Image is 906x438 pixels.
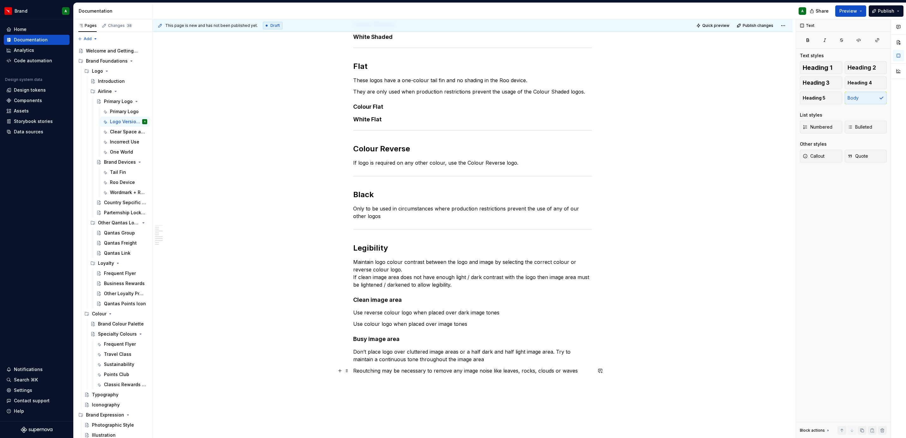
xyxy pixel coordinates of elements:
[14,118,53,125] div: Storybook stories
[21,427,52,433] svg: Supernova Logo
[94,289,150,299] a: Other Loyalty Products
[4,375,69,385] button: Search ⌘K
[800,52,824,59] div: Text styles
[110,108,139,115] div: Primary Logo
[94,349,150,359] a: Travel Class
[98,331,137,337] div: Specialty Colours
[353,88,592,95] p: They are only used when production restrictions prevent the usage of the Colour Shaded logos.
[702,23,729,28] span: Quick preview
[800,112,822,118] div: List styles
[800,61,842,74] button: Heading 1
[800,150,842,162] button: Callout
[104,351,131,357] div: Travel Class
[353,348,592,363] p: Don’t place logo over cluttered image areas or a half dark and half light image area. Try to main...
[14,87,46,93] div: Design tokens
[88,218,150,228] div: Other Qantas Logos
[835,5,866,17] button: Preview
[98,321,144,327] div: Brand Colour Palette
[4,116,69,126] a: Storybook stories
[845,61,887,74] button: Heading 2
[104,270,136,277] div: Frequent Flyer
[110,169,126,175] div: Tail Fin
[76,410,150,420] div: Brand Expression
[4,364,69,374] button: Notifications
[104,98,133,105] div: Primary Logo
[92,422,134,428] div: Photographic Style
[845,150,887,162] button: Quote
[14,408,24,414] div: Help
[100,167,150,177] a: Tail Fin
[92,68,103,74] div: Logo
[86,48,138,54] div: Welcome and Getting Started
[14,47,34,53] div: Analytics
[800,426,830,435] div: Block actions
[84,36,92,41] span: Add
[94,268,150,278] a: Frequent Flyer
[104,250,130,256] div: Qantas Link
[803,153,824,159] span: Callout
[5,77,42,82] div: Design system data
[803,95,825,101] span: Heading 5
[110,149,133,155] div: One World
[104,371,129,378] div: Points Club
[845,76,887,89] button: Heading 4
[104,240,137,246] div: Qantas Freight
[94,248,150,258] a: Qantas Link
[845,121,887,133] button: Bulleted
[94,339,150,349] a: Frequent Flyer
[92,311,106,317] div: Colour
[104,230,135,236] div: Qantas Group
[104,381,146,388] div: Classic Rewards Plus
[4,35,69,45] a: Documentation
[4,106,69,116] a: Assets
[353,103,592,111] h4: Colour Flat
[353,76,592,84] p: These logos have a one-colour tail fin and no shading in the Roo device.
[100,127,150,137] a: Clear Space and Minimum Size
[98,220,140,226] div: Other Qantas Logos
[14,387,32,393] div: Settings
[353,335,592,343] h4: Busy image area
[79,8,150,14] div: Documentation
[110,139,139,145] div: Incorrect Use
[800,141,827,147] div: Other styles
[353,309,592,316] p: Use reverse colour logo when placed over dark image tones
[15,8,27,14] div: Brand
[126,23,133,28] span: 38
[88,76,150,86] a: Introduction
[353,296,592,304] h4: Clean image area
[14,398,50,404] div: Contact support
[848,153,868,159] span: Quote
[86,412,124,418] div: Brand Expression
[104,301,146,307] div: Qantas Points Icon
[104,280,145,287] div: Business Rewards
[92,392,118,398] div: Typography
[353,61,592,71] h2: Flat
[76,34,100,43] button: Add
[76,46,150,56] a: Welcome and Getting Started
[869,5,903,17] button: Publish
[100,187,150,198] a: Wordmark + Roo
[14,366,43,373] div: Notifications
[92,402,120,408] div: Iconography
[743,23,773,28] span: Publish changes
[353,258,592,289] p: Maintain logo colour contrast between the logo and image by selecting the correct colour or rever...
[94,380,150,390] a: Classic Rewards Plus
[353,159,592,167] p: If logo is required on any other colour, use the Colour Reverse logo.
[803,124,832,130] span: Numbered
[353,144,592,154] h2: Colour Reverse
[848,80,872,86] span: Heading 4
[353,367,592,374] p: Reoutching may be necessary to remove any image noise like leaves, rocks, clouds or waves
[104,290,146,297] div: Other Loyalty Products
[14,97,42,104] div: Components
[94,359,150,369] a: Sustainability
[848,64,876,71] span: Heading 2
[353,243,592,253] h2: Legibility
[82,66,150,76] div: Logo
[4,85,69,95] a: Design tokens
[82,420,150,430] a: Photographic Style
[4,7,12,15] img: 6b187050-a3ed-48aa-8485-808e17fcee26.png
[78,23,97,28] div: Pages
[82,309,150,319] div: Colour
[94,278,150,289] a: Business Rewards
[104,159,136,165] div: Brand Devices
